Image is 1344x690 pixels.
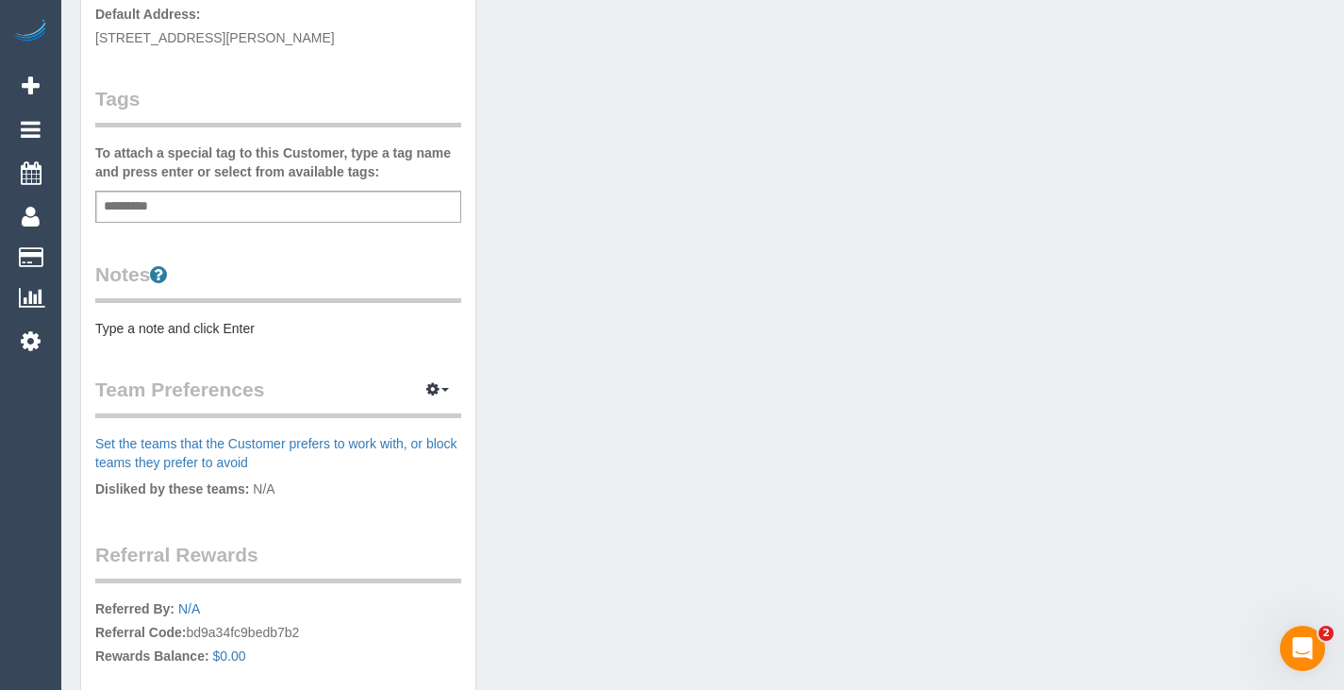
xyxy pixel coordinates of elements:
label: Disliked by these teams: [95,480,249,498]
label: Rewards Balance: [95,647,209,665]
pre: Type a note and click Enter [95,319,461,338]
label: Referred By: [95,599,174,618]
a: N/A [178,601,200,616]
img: Automaid Logo [11,19,49,45]
legend: Tags [95,85,461,127]
label: Referral Code: [95,623,186,642]
a: Set the teams that the Customer prefers to work with, or block teams they prefer to avoid [95,436,457,470]
a: $0.00 [213,648,246,664]
label: Default Address: [95,5,201,24]
legend: Team Preferences [95,376,461,418]
legend: Notes [95,261,461,303]
span: N/A [253,481,274,496]
span: [STREET_ADDRESS][PERSON_NAME] [95,30,335,45]
iframe: Intercom live chat [1280,626,1325,671]
p: bd9a34fc9bedb7b2 [95,599,461,670]
label: To attach a special tag to this Customer, type a tag name and press enter or select from availabl... [95,143,461,181]
span: 2 [1319,626,1334,641]
legend: Referral Rewards [95,541,461,583]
